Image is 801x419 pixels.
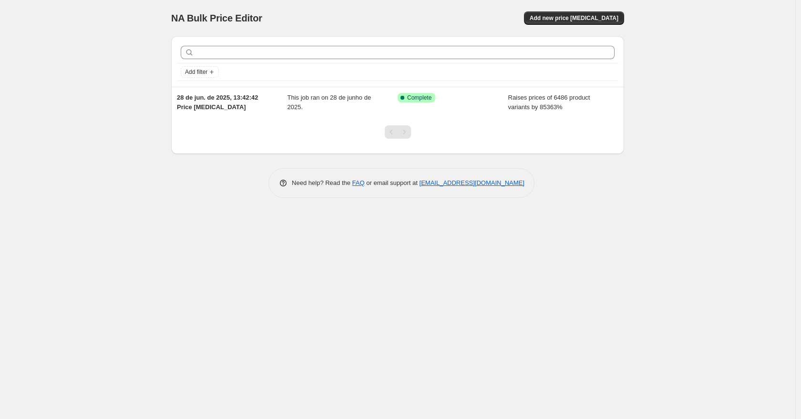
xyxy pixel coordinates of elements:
nav: Pagination [385,125,411,139]
span: Complete [407,94,431,102]
span: NA Bulk Price Editor [171,13,262,23]
span: or email support at [365,179,420,186]
span: Need help? Read the [292,179,352,186]
button: Add filter [181,66,219,78]
a: FAQ [352,179,365,186]
span: This job ran on 28 de junho de 2025. [288,94,371,111]
span: 28 de jun. de 2025, 13:42:42 Price [MEDICAL_DATA] [177,94,258,111]
span: Add filter [185,68,207,76]
button: Add new price [MEDICAL_DATA] [524,11,624,25]
a: [EMAIL_ADDRESS][DOMAIN_NAME] [420,179,524,186]
span: Raises prices of 6486 product variants by 85363% [508,94,590,111]
span: Add new price [MEDICAL_DATA] [530,14,618,22]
